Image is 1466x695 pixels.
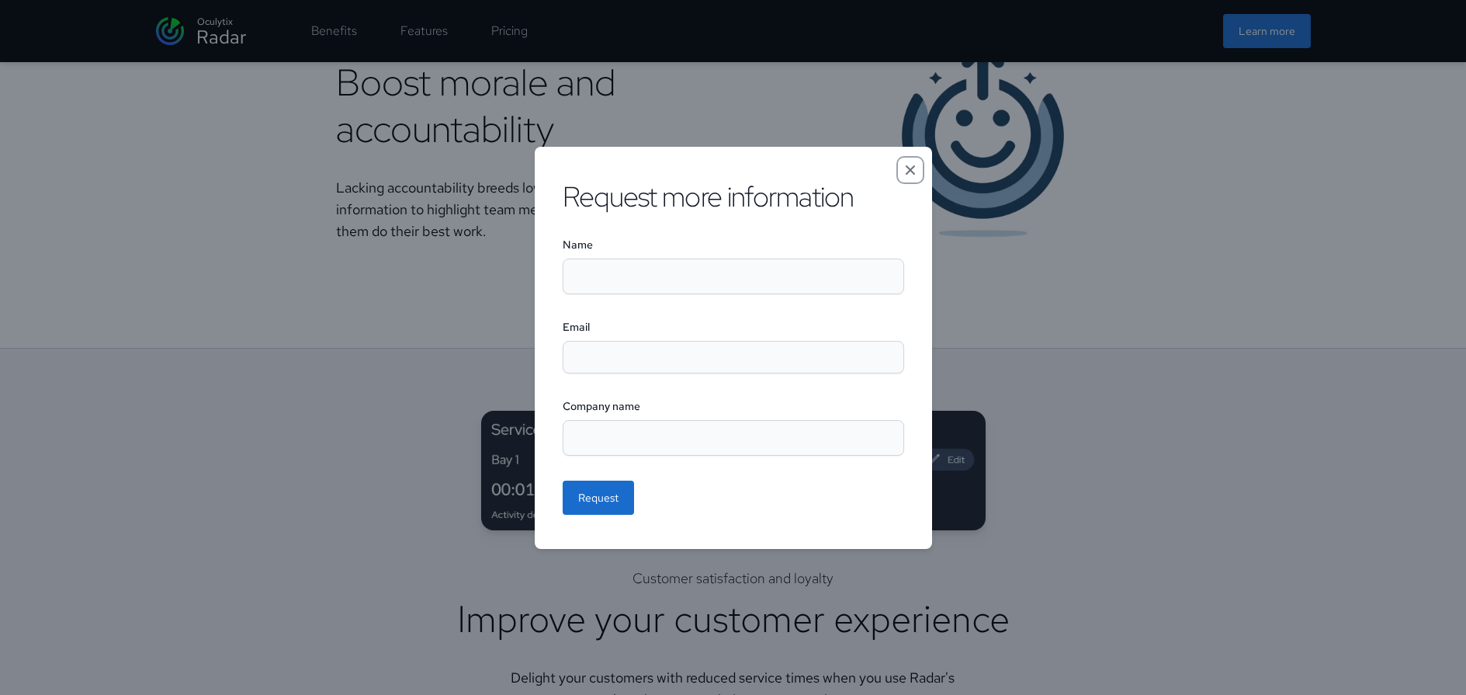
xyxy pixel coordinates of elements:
[563,237,904,252] label: Name
[563,481,634,515] button: Request
[898,158,923,182] button: Close modal
[563,319,904,335] label: Email
[563,181,904,212] h2: Request more information
[563,398,904,414] label: Company name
